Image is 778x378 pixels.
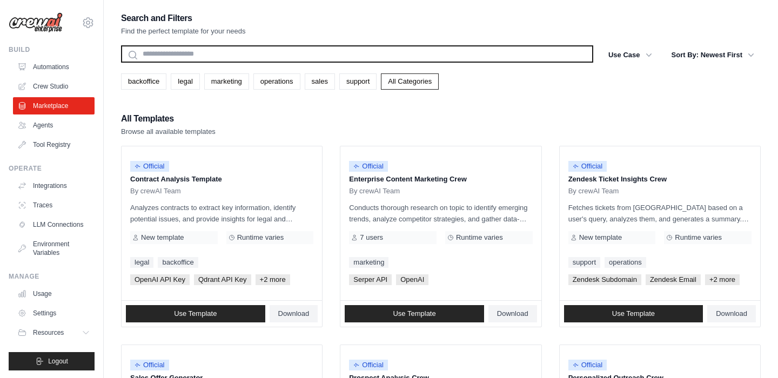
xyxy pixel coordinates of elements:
span: Logout [48,357,68,366]
a: All Categories [381,73,439,90]
span: Runtime varies [456,233,503,242]
span: Official [349,161,388,172]
a: marketing [349,257,388,268]
a: Download [488,305,537,322]
a: Usage [13,285,95,302]
span: Download [497,309,528,318]
button: Logout [9,352,95,370]
button: Use Case [602,45,659,65]
span: New template [579,233,622,242]
a: marketing [204,73,249,90]
span: By crewAI Team [349,187,400,195]
span: +2 more [705,274,740,285]
div: Operate [9,164,95,173]
span: Official [349,360,388,370]
a: backoffice [121,73,166,90]
a: backoffice [158,257,198,268]
a: Integrations [13,177,95,194]
a: Tool Registry [13,136,95,153]
span: Runtime varies [237,233,284,242]
span: Resources [33,328,64,337]
p: Contract Analysis Template [130,174,313,185]
button: Resources [13,324,95,341]
span: Use Template [612,309,655,318]
span: Serper API [349,274,392,285]
img: Logo [9,12,63,33]
span: Use Template [393,309,435,318]
a: Marketplace [13,97,95,114]
span: OpenAI API Key [130,274,190,285]
p: Browse all available templates [121,126,216,137]
a: support [339,73,377,90]
a: support [568,257,600,268]
a: legal [171,73,199,90]
span: Qdrant API Key [194,274,251,285]
a: operations [605,257,646,268]
div: Build [9,45,95,54]
span: Official [130,360,169,370]
span: By crewAI Team [568,187,619,195]
a: Download [270,305,318,322]
p: Fetches tickets from [GEOGRAPHIC_DATA] based on a user's query, analyzes them, and generates a su... [568,202,752,225]
p: Enterprise Content Marketing Crew [349,174,532,185]
h2: Search and Filters [121,11,246,26]
p: Analyzes contracts to extract key information, identify potential issues, and provide insights fo... [130,202,313,225]
span: Official [568,161,607,172]
a: Agents [13,117,95,134]
a: Settings [13,305,95,322]
a: Traces [13,197,95,214]
span: +2 more [256,274,290,285]
span: Zendesk Email [646,274,701,285]
span: Use Template [174,309,217,318]
p: Find the perfect template for your needs [121,26,246,37]
span: Runtime varies [675,233,722,242]
p: Zendesk Ticket Insights Crew [568,174,752,185]
h2: All Templates [121,111,216,126]
p: Conducts thorough research on topic to identify emerging trends, analyze competitor strategies, a... [349,202,532,225]
div: Manage [9,272,95,281]
a: legal [130,257,153,268]
a: Download [707,305,756,322]
a: LLM Connections [13,216,95,233]
a: Automations [13,58,95,76]
span: OpenAI [396,274,428,285]
span: Download [716,309,747,318]
a: Crew Studio [13,78,95,95]
a: Use Template [564,305,703,322]
span: 7 users [360,233,383,242]
a: Use Template [345,305,484,322]
a: Use Template [126,305,265,322]
span: Official [130,161,169,172]
a: operations [253,73,300,90]
a: Environment Variables [13,235,95,261]
a: sales [305,73,335,90]
span: Zendesk Subdomain [568,274,641,285]
span: New template [141,233,184,242]
span: By crewAI Team [130,187,181,195]
button: Sort By: Newest First [665,45,761,65]
span: Official [568,360,607,370]
span: Download [278,309,310,318]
